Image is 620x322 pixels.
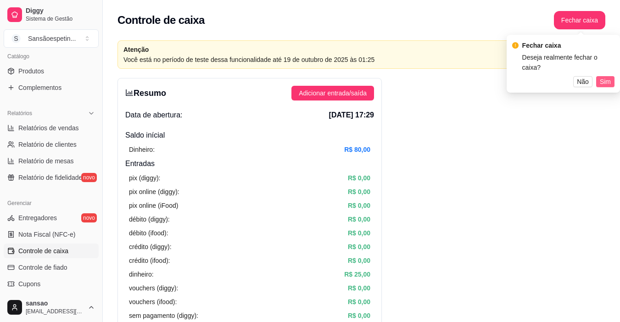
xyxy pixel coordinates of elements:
[129,173,160,183] article: pix (diggy):
[4,196,99,211] div: Gerenciar
[123,44,554,55] article: Atenção
[4,154,99,168] a: Relatório de mesas
[125,158,374,169] h4: Entradas
[129,200,178,211] article: pix online (iFood)
[4,260,99,275] a: Controle de fiado
[4,170,99,185] a: Relatório de fidelidadenovo
[18,156,74,166] span: Relatório de mesas
[129,255,170,266] article: crédito (ifood):
[348,255,370,266] article: R$ 0,00
[554,11,605,29] button: Fechar caixa
[299,88,367,98] span: Adicionar entrada/saída
[18,279,40,289] span: Cupons
[7,110,32,117] span: Relatórios
[348,228,370,238] article: R$ 0,00
[4,137,99,152] a: Relatório de clientes
[291,86,374,100] button: Adicionar entrada/saída
[512,42,519,49] span: exclamation-circle
[4,121,99,135] a: Relatórios de vendas
[4,4,99,26] a: DiggySistema de Gestão
[18,230,75,239] span: Nota Fiscal (NFC-e)
[348,297,370,307] article: R$ 0,00
[129,283,178,293] article: vouchers (diggy):
[18,123,79,133] span: Relatórios de vendas
[18,246,68,255] span: Controle de caixa
[18,140,77,149] span: Relatório de clientes
[4,64,99,78] a: Produtos
[129,242,172,252] article: crédito (diggy):
[348,311,370,321] article: R$ 0,00
[4,277,99,291] a: Cupons
[522,40,614,50] div: Fechar caixa
[129,311,198,321] article: sem pagamento (diggy):
[26,7,95,15] span: Diggy
[18,263,67,272] span: Controle de fiado
[18,213,57,222] span: Entregadores
[125,110,183,121] span: Data de abertura:
[125,89,134,97] span: bar-chart
[28,34,76,43] div: Sansãoespetin ...
[125,130,374,141] h4: Saldo inícial
[522,52,614,72] div: Deseja realmente fechar o caixa?
[129,269,154,279] article: dinheiro:
[18,83,61,92] span: Complementos
[26,300,84,308] span: sansao
[348,187,370,197] article: R$ 0,00
[573,76,592,87] button: Não
[4,29,99,48] button: Select a team
[577,77,589,87] span: Não
[26,308,84,315] span: [EMAIL_ADDRESS][DOMAIN_NAME]
[348,173,370,183] article: R$ 0,00
[129,144,155,155] article: Dinheiro:
[11,34,21,43] span: S
[329,110,374,121] span: [DATE] 17:29
[600,77,611,87] span: Sim
[129,187,179,197] article: pix online (diggy):
[348,242,370,252] article: R$ 0,00
[18,67,44,76] span: Produtos
[4,244,99,258] a: Controle de caixa
[348,200,370,211] article: R$ 0,00
[344,269,370,279] article: R$ 25,00
[129,297,177,307] article: vouchers (ifood):
[348,214,370,224] article: R$ 0,00
[596,76,614,87] button: Sim
[4,49,99,64] div: Catálogo
[129,214,170,224] article: débito (diggy):
[123,55,554,65] article: Você está no período de teste dessa funcionalidade até 19 de outubro de 2025 às 01:25
[4,80,99,95] a: Complementos
[129,228,168,238] article: débito (ifood):
[117,13,205,28] h2: Controle de caixa
[344,144,370,155] article: R$ 80,00
[26,15,95,22] span: Sistema de Gestão
[125,87,166,100] h3: Resumo
[4,227,99,242] a: Nota Fiscal (NFC-e)
[4,211,99,225] a: Entregadoresnovo
[18,173,82,182] span: Relatório de fidelidade
[348,283,370,293] article: R$ 0,00
[4,296,99,318] button: sansao[EMAIL_ADDRESS][DOMAIN_NAME]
